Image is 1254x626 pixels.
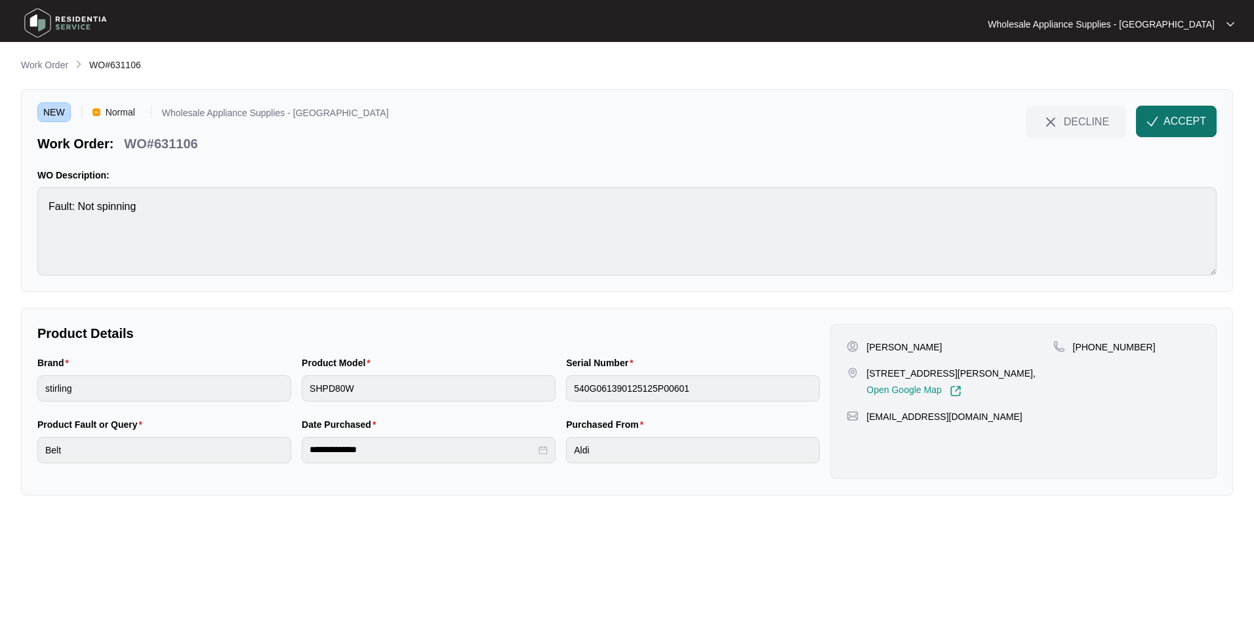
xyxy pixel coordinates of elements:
input: Product Fault or Query [37,437,291,463]
label: Serial Number [566,356,638,369]
img: Link-External [950,385,961,397]
label: Purchased From [566,418,649,431]
img: user-pin [847,341,859,352]
img: close-Icon [1043,114,1059,130]
input: Serial Number [566,375,820,402]
label: Brand [37,356,74,369]
input: Brand [37,375,291,402]
p: [PHONE_NUMBER] [1073,341,1156,354]
img: residentia service logo [20,3,111,43]
span: ACCEPT [1163,114,1206,129]
img: map-pin [1053,341,1065,352]
p: [STREET_ADDRESS][PERSON_NAME], [866,367,1036,380]
button: check-IconACCEPT [1136,106,1217,137]
p: Product Details [37,324,820,343]
img: Vercel Logo [92,108,100,116]
span: WO#631106 [89,60,141,70]
span: DECLINE [1064,114,1109,129]
input: Date Purchased [310,443,536,457]
p: WO Description: [37,169,1217,182]
label: Product Model [302,356,376,369]
label: Product Fault or Query [37,418,148,431]
img: map-pin [847,367,859,379]
label: Date Purchased [302,418,381,431]
img: check-Icon [1146,115,1158,127]
button: close-IconDECLINE [1026,106,1125,137]
img: chevron-right [73,59,84,70]
p: Wholesale Appliance Supplies - [GEOGRAPHIC_DATA] [988,18,1215,31]
textarea: Fault: Not spinning [37,187,1217,276]
a: Work Order [18,58,71,73]
span: Normal [100,102,140,122]
p: Work Order [21,58,68,72]
p: Wholesale Appliance Supplies - [GEOGRAPHIC_DATA] [162,108,389,122]
input: Product Model [302,375,556,402]
p: [EMAIL_ADDRESS][DOMAIN_NAME] [866,410,1022,423]
p: Work Order: [37,135,113,153]
img: map-pin [847,410,859,422]
input: Purchased From [566,437,820,463]
p: WO#631106 [124,135,197,153]
a: Open Google Map [866,385,961,397]
p: [PERSON_NAME] [866,341,942,354]
img: dropdown arrow [1226,21,1234,28]
span: NEW [37,102,71,122]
